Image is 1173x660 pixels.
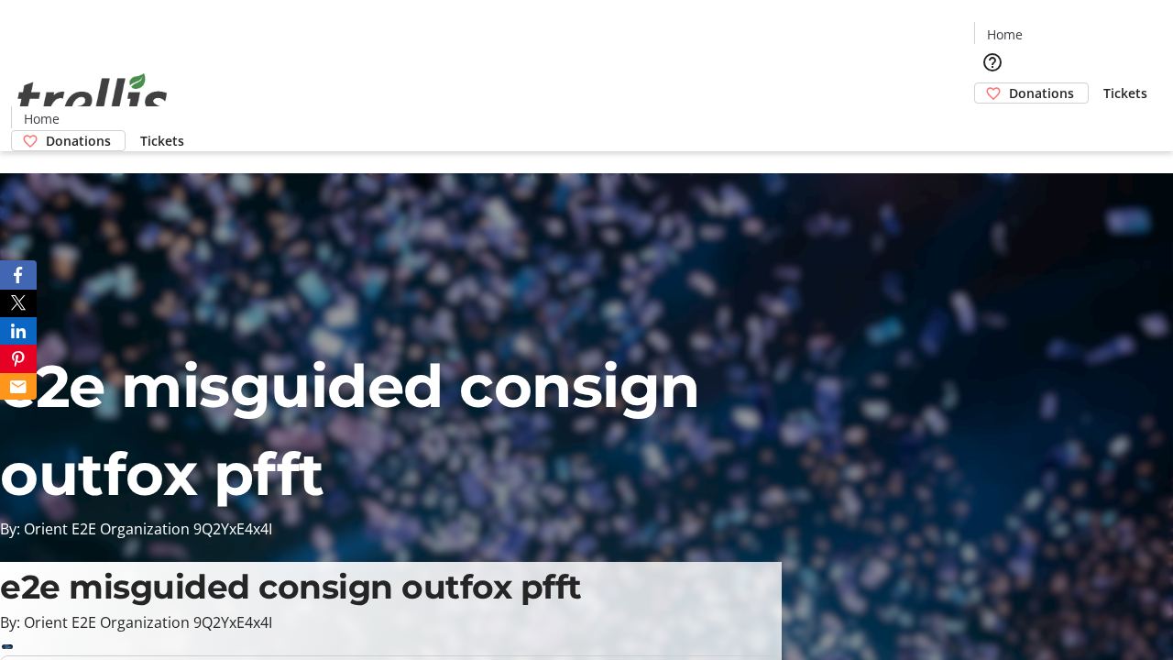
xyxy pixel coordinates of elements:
a: Home [12,109,71,128]
span: Donations [1009,83,1074,103]
a: Home [975,25,1034,44]
img: Orient E2E Organization 9Q2YxE4x4I's Logo [11,53,174,145]
button: Help [974,44,1011,81]
span: Donations [46,131,111,150]
span: Home [987,25,1023,44]
span: Home [24,109,60,128]
a: Tickets [1089,83,1162,103]
a: Tickets [126,131,199,150]
a: Donations [11,130,126,151]
span: Tickets [1103,83,1147,103]
button: Cart [974,104,1011,140]
span: Tickets [140,131,184,150]
a: Donations [974,82,1089,104]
